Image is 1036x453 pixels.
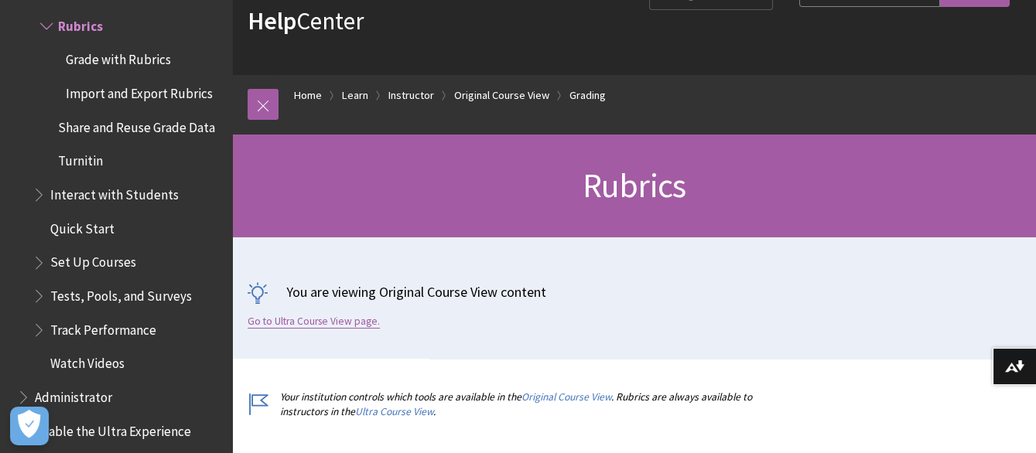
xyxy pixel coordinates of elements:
[355,405,433,418] a: Ultra Course View
[50,351,125,372] span: Watch Videos
[35,418,191,439] span: Enable the Ultra Experience
[521,390,611,404] a: Original Course View
[10,407,49,445] button: Open Preferences
[50,283,192,304] span: Tests, Pools, and Surveys
[50,317,156,338] span: Track Performance
[388,86,434,105] a: Instructor
[58,148,103,169] span: Turnitin
[569,86,606,105] a: Grading
[35,384,112,405] span: Administrator
[248,5,296,36] strong: Help
[50,250,136,271] span: Set Up Courses
[248,5,364,36] a: HelpCenter
[50,182,179,203] span: Interact with Students
[66,80,213,101] span: Import and Export Rubrics
[58,13,103,34] span: Rubrics
[583,164,686,206] span: Rubrics
[294,86,322,105] a: Home
[454,86,549,105] a: Original Course View
[58,114,215,135] span: Share and Reuse Grade Data
[248,282,1021,301] p: You are viewing Original Course View content
[248,390,792,419] p: Your institution controls which tools are available in the . Rubrics are always available to inst...
[50,216,115,237] span: Quick Start
[66,47,171,68] span: Grade with Rubrics
[342,86,368,105] a: Learn
[248,315,380,329] a: Go to Ultra Course View page.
